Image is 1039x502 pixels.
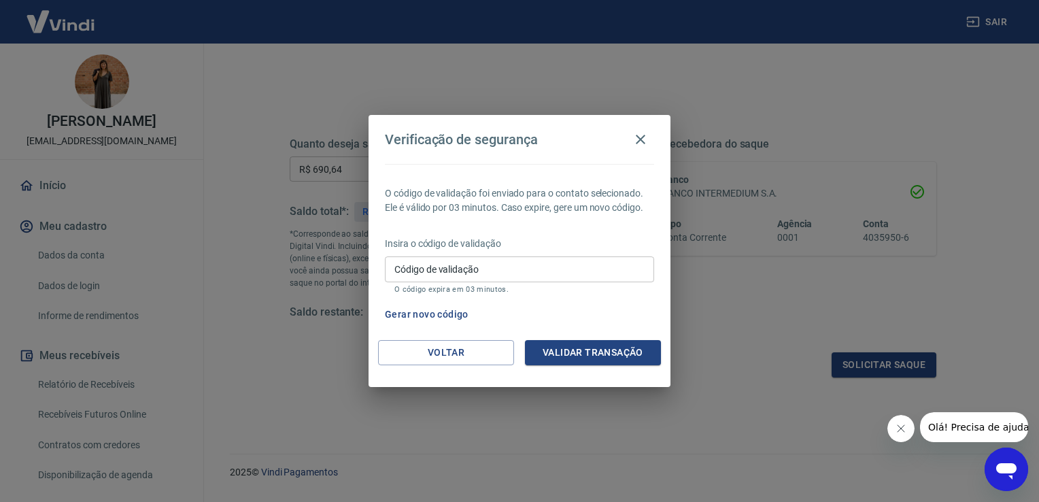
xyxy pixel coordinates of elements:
button: Validar transação [525,340,661,365]
p: O código de validação foi enviado para o contato selecionado. Ele é válido por 03 minutos. Caso e... [385,186,654,215]
iframe: Close message [887,415,915,442]
p: Insira o código de validação [385,237,654,251]
button: Gerar novo código [379,302,474,327]
button: Voltar [378,340,514,365]
iframe: Message from company [920,412,1028,442]
h4: Verificação de segurança [385,131,538,148]
span: Olá! Precisa de ajuda? [8,10,114,20]
p: O código expira em 03 minutos. [394,285,645,294]
iframe: Button to launch messaging window [985,448,1028,491]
